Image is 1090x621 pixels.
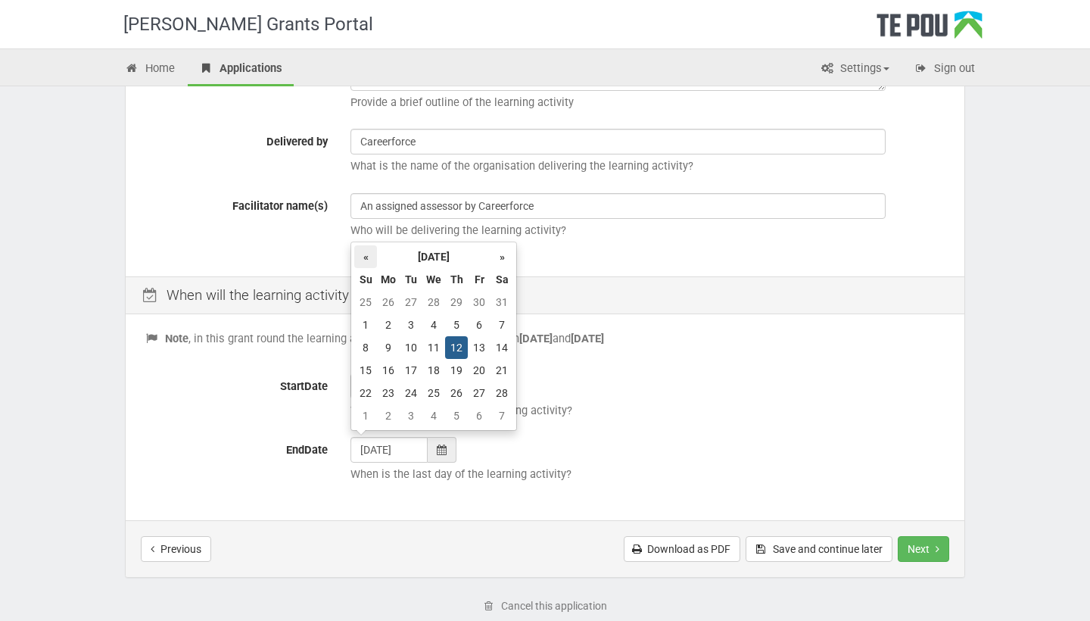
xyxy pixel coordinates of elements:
[377,245,490,268] th: [DATE]
[445,359,468,382] td: 19
[445,404,468,427] td: 5
[422,404,445,427] td: 4
[468,404,490,427] td: 6
[377,291,400,314] td: 26
[354,336,377,359] td: 8
[422,359,445,382] td: 18
[350,403,945,419] p: When is the first day of the learning activity?
[377,268,400,291] th: Mo
[490,291,513,314] td: 31
[350,223,945,239] p: Who will be delivering the learning activity?
[490,336,513,359] td: 14
[354,359,377,382] td: 15
[165,332,188,345] b: Note
[422,314,445,336] td: 4
[445,382,468,404] td: 26
[126,276,964,315] div: When will the learning activity take place?
[902,53,986,86] a: Sign out
[141,536,211,562] button: Previous step
[422,291,445,314] td: 28
[624,536,740,562] a: Download as PDF
[350,467,945,482] p: When is the last day of the learning activity?
[490,245,513,268] th: »
[232,199,328,213] span: Facilitator name(s)
[350,158,945,174] p: What is the name of the organisation delivering the learning activity?
[114,53,186,86] a: Home
[354,268,377,291] th: Su
[490,314,513,336] td: 7
[354,314,377,336] td: 1
[468,291,490,314] td: 30
[468,268,490,291] th: Fr
[445,314,468,336] td: 5
[519,332,553,345] b: [DATE]
[898,536,949,562] button: Next step
[490,382,513,404] td: 28
[400,336,422,359] td: 10
[354,245,377,268] th: «
[400,314,422,336] td: 3
[400,268,422,291] th: Tu
[746,536,892,562] button: Save and continue later
[377,359,400,382] td: 16
[422,268,445,291] th: We
[490,268,513,291] th: Sa
[280,379,328,393] span: StartDate
[354,382,377,404] td: 22
[377,336,400,359] td: 9
[468,314,490,336] td: 6
[490,404,513,427] td: 7
[377,404,400,427] td: 2
[445,336,468,359] td: 12
[354,291,377,314] td: 25
[468,359,490,382] td: 20
[571,332,604,345] b: [DATE]
[377,314,400,336] td: 2
[422,382,445,404] td: 25
[266,135,328,148] span: Delivered by
[468,382,490,404] td: 27
[400,291,422,314] td: 27
[468,336,490,359] td: 13
[808,53,901,86] a: Settings
[474,593,617,619] a: Cancel this application
[445,268,468,291] th: Th
[145,331,945,347] p: , in this grant round the learning activity must commence between and
[377,382,400,404] td: 23
[400,382,422,404] td: 24
[354,404,377,427] td: 1
[445,291,468,314] td: 29
[490,359,513,382] td: 21
[877,11,983,48] div: Te Pou Logo
[422,336,445,359] td: 11
[350,95,945,111] p: Provide a brief outline of the learning activity
[188,53,294,86] a: Applications
[400,404,422,427] td: 3
[350,437,428,463] input: dd/mm/yyyy
[400,359,422,382] td: 17
[286,443,328,457] span: EndDate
